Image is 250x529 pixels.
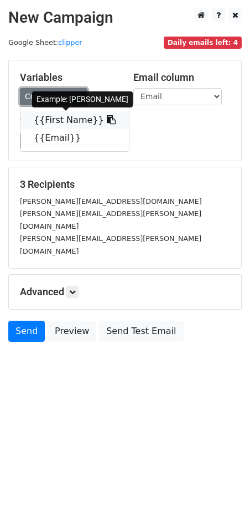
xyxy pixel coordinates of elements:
a: Send [8,321,45,342]
h5: Advanced [20,286,230,298]
small: [PERSON_NAME][EMAIL_ADDRESS][PERSON_NAME][DOMAIN_NAME] [20,209,201,230]
a: Preview [48,321,96,342]
h2: New Campaign [8,8,242,27]
a: {{First Name}} [20,111,129,129]
small: [PERSON_NAME][EMAIL_ADDRESS][PERSON_NAME][DOMAIN_NAME] [20,234,201,255]
span: Daily emails left: 4 [164,37,242,49]
a: clipper [58,38,82,47]
div: Example: [PERSON_NAME] [32,91,133,107]
small: Google Sheet: [8,38,82,47]
h5: 3 Recipients [20,178,230,191]
a: {{Email}} [20,129,129,147]
a: Send Test Email [99,321,183,342]
a: Copy/paste... [20,88,87,105]
h5: Variables [20,71,117,84]
a: Daily emails left: 4 [164,38,242,47]
h5: Email column [133,71,230,84]
iframe: Chat Widget [195,476,250,529]
small: [PERSON_NAME][EMAIL_ADDRESS][DOMAIN_NAME] [20,197,202,206]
